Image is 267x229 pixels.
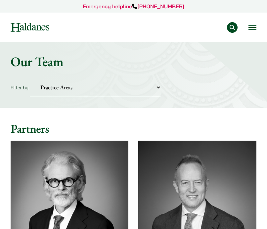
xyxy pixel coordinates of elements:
[11,122,256,136] h2: Partners
[11,54,256,69] h1: Our Team
[11,23,49,32] img: Logo of Haldanes
[83,3,184,10] a: Emergency helpline[PHONE_NUMBER]
[227,22,238,33] button: Search
[248,25,256,30] button: Open menu
[11,85,28,91] label: Filter by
